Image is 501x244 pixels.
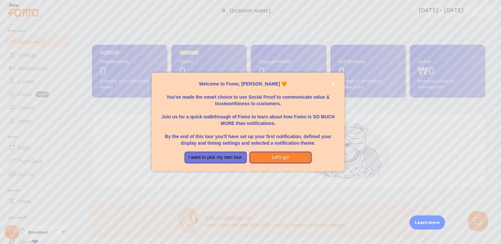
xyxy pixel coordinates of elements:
[152,73,345,171] div: Welcome to Fomo, 우진 박 🧡You&amp;#39;ve made the smart choice to use Social Proof to communicate va...
[159,107,337,127] p: Join us for a quick walkthrough of Fomo to learn about how Fomo is SO MUCH MORE than notifications.
[415,219,440,226] p: Learn more
[409,215,445,230] div: Learn more
[184,152,247,163] button: I want to pick my own tour.
[330,81,337,87] button: close,
[249,152,312,163] button: Let's go!
[159,127,337,146] p: By the end of this tour you'll have set up your first notification, defined your display and timi...
[159,81,337,87] p: Welcome to Fomo, [PERSON_NAME] 🧡
[159,87,337,107] p: You've made the smart choice to use Social Proof to communicate value & trustworthiness to custom...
